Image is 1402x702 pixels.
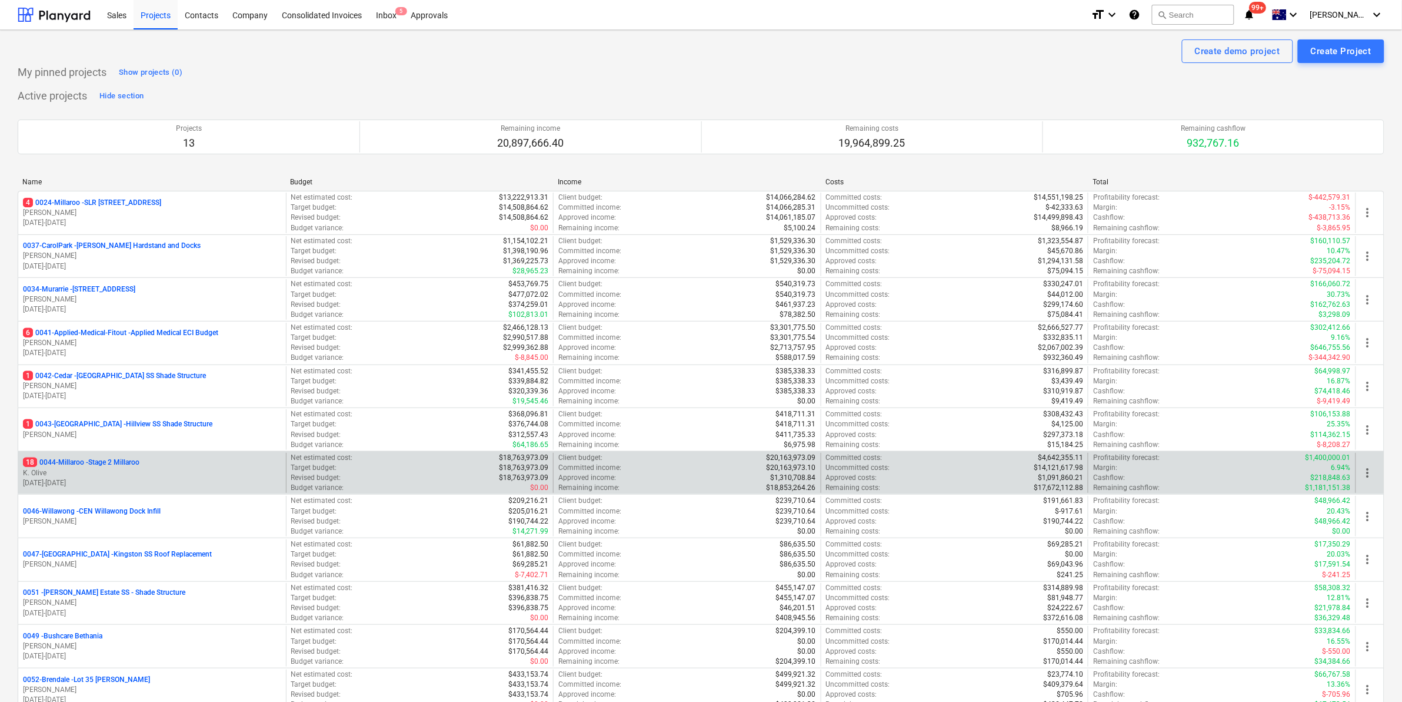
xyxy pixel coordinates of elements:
p: Margin : [1093,419,1117,429]
p: Profitability forecast : [1093,279,1160,289]
p: Remaining cashflow : [1093,353,1160,363]
p: $385,338.33 [776,366,816,376]
p: $588,017.59 [776,353,816,363]
p: Committed costs : [826,409,883,419]
p: Remaining costs : [826,310,881,320]
button: Create demo project [1182,39,1293,63]
span: more_vert [1361,552,1375,567]
p: Uncommitted costs : [826,290,890,300]
p: $8,966.19 [1051,223,1083,233]
span: 6 [23,328,33,337]
p: $64,186.65 [512,440,548,450]
p: Uncommitted costs : [826,203,890,213]
p: 0044-Millaroo - Stage 2 Millaroo [23,458,139,468]
p: Approved income : [558,386,616,396]
p: $376,744.08 [508,419,548,429]
p: Profitability forecast : [1093,323,1160,333]
p: $297,373.18 [1043,430,1083,440]
p: 0042-Cedar - [GEOGRAPHIC_DATA] SS Shade Structure [23,371,206,381]
p: $160,110.57 [1311,236,1351,246]
p: $932,360.49 [1043,353,1083,363]
p: 932,767.16 [1181,136,1246,150]
div: Create Project [1311,44,1371,59]
i: notifications [1244,8,1256,22]
span: more_vert [1361,249,1375,263]
p: Net estimated cost : [291,279,353,289]
p: $44,012.00 [1047,290,1083,300]
p: Approved income : [558,430,616,440]
p: $308,432.43 [1043,409,1083,419]
p: Remaining costs : [826,223,881,233]
p: Uncommitted costs : [826,419,890,429]
p: Revised budget : [291,256,341,266]
p: Remaining cashflow : [1093,310,1160,320]
i: format_size [1091,8,1105,22]
p: Remaining income : [558,353,620,363]
p: Remaining cashflow : [1093,440,1160,450]
div: 180044-Millaroo -Stage 2 MillarooK. Olive[DATE]-[DATE] [23,458,281,488]
p: $411,735.33 [776,430,816,440]
p: Target budget : [291,290,337,300]
p: $-8,208.27 [1317,440,1351,450]
div: 0051 -[PERSON_NAME] Estate SS - Shade Structure[PERSON_NAME][DATE]-[DATE] [23,588,281,618]
p: $102,813.01 [508,310,548,320]
p: 25.35% [1327,419,1351,429]
p: Budget variance : [291,440,344,450]
span: more_vert [1361,466,1375,480]
p: $0.00 [798,396,816,406]
p: $2,666,527.77 [1038,323,1083,333]
p: $385,338.33 [776,376,816,386]
p: [PERSON_NAME] [23,430,281,440]
button: Hide section [96,87,146,105]
p: $540,319.73 [776,279,816,289]
p: $166,060.72 [1311,279,1351,289]
i: Knowledge base [1128,8,1140,22]
p: Committed income : [558,246,621,256]
div: 0049 -Bushcare Bethania[PERSON_NAME][DATE]-[DATE] [23,631,281,661]
p: Active projects [18,89,87,103]
p: 16.87% [1327,376,1351,386]
p: $15,184.25 [1047,440,1083,450]
p: $1,529,336.30 [771,256,816,266]
span: 1 [23,371,33,380]
p: $106,153.88 [1311,409,1351,419]
p: $45,670.86 [1047,246,1083,256]
p: $368,096.81 [508,409,548,419]
div: 0047-[GEOGRAPHIC_DATA] -Kingston SS Roof Replacement[PERSON_NAME] [23,549,281,569]
p: K. Olive [23,468,281,478]
p: $2,466,128.13 [503,323,548,333]
i: keyboard_arrow_down [1370,8,1384,22]
p: $646,755.56 [1311,343,1351,353]
p: [DATE] - [DATE] [23,478,281,488]
p: Profitability forecast : [1093,366,1160,376]
p: $2,067,002.39 [1038,343,1083,353]
button: Show projects (0) [116,63,185,82]
p: Margin : [1093,333,1117,343]
p: $-8,845.00 [515,353,548,363]
p: [PERSON_NAME] [23,338,281,348]
p: Margin : [1093,290,1117,300]
p: Client budget : [558,279,602,289]
p: Committed costs : [826,323,883,333]
p: $1,398,190.96 [503,246,548,256]
p: Revised budget : [291,300,341,310]
p: $14,551,198.25 [1034,193,1083,203]
p: Remaining income [497,124,564,134]
p: Remaining income : [558,266,620,276]
p: $339,884.82 [508,376,548,386]
p: Net estimated cost : [291,236,353,246]
p: $75,084.41 [1047,310,1083,320]
p: [DATE] - [DATE] [23,304,281,314]
p: $5,100.24 [784,223,816,233]
p: 0049 - Bushcare Bethania [23,631,102,641]
p: $64,998.97 [1315,366,1351,376]
p: $14,061,185.07 [767,213,816,223]
p: [PERSON_NAME] [23,208,281,218]
p: 0041-Applied-Medical-Fitout - Applied Medical ECI Budget [23,328,218,338]
p: $14,508,864.62 [499,203,548,213]
p: Profitability forecast : [1093,409,1160,419]
p: Budget variance : [291,310,344,320]
p: Target budget : [291,246,337,256]
p: 0034-Murarrie - [STREET_ADDRESS] [23,284,135,294]
p: $299,174.60 [1043,300,1083,310]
